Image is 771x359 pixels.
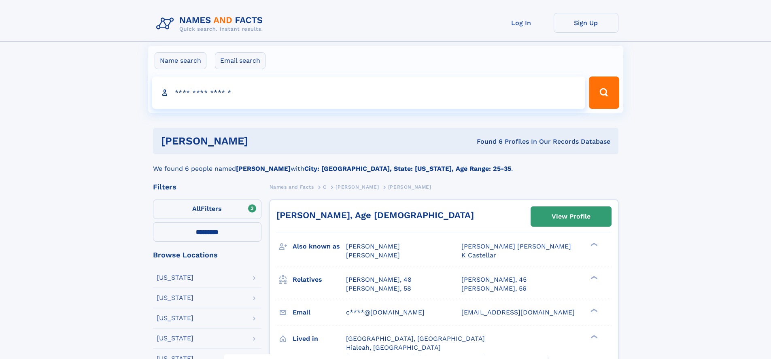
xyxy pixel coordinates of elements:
[155,52,206,69] label: Name search
[461,242,571,250] span: [PERSON_NAME] [PERSON_NAME]
[588,308,598,313] div: ❯
[192,205,201,212] span: All
[293,273,346,287] h3: Relatives
[293,332,346,346] h3: Lived in
[336,184,379,190] span: [PERSON_NAME]
[588,334,598,339] div: ❯
[215,52,265,69] label: Email search
[153,200,261,219] label: Filters
[293,306,346,319] h3: Email
[346,344,441,351] span: Hialeah, [GEOGRAPHIC_DATA]
[157,315,193,321] div: [US_STATE]
[270,182,314,192] a: Names and Facts
[336,182,379,192] a: [PERSON_NAME]
[153,183,261,191] div: Filters
[157,295,193,301] div: [US_STATE]
[589,76,619,109] button: Search Button
[157,274,193,281] div: [US_STATE]
[236,165,291,172] b: [PERSON_NAME]
[152,76,586,109] input: search input
[588,242,598,247] div: ❯
[323,182,327,192] a: C
[153,154,618,174] div: We found 6 people named with .
[161,136,363,146] h1: [PERSON_NAME]
[531,207,611,226] a: View Profile
[489,13,554,33] a: Log In
[552,207,590,226] div: View Profile
[346,284,411,293] a: [PERSON_NAME], 58
[276,210,474,220] a: [PERSON_NAME], Age [DEMOGRAPHIC_DATA]
[157,335,193,342] div: [US_STATE]
[346,335,485,342] span: [GEOGRAPHIC_DATA], [GEOGRAPHIC_DATA]
[362,137,610,146] div: Found 6 Profiles In Our Records Database
[554,13,618,33] a: Sign Up
[461,275,527,284] a: [PERSON_NAME], 45
[461,308,575,316] span: [EMAIL_ADDRESS][DOMAIN_NAME]
[293,240,346,253] h3: Also known as
[388,184,431,190] span: [PERSON_NAME]
[153,251,261,259] div: Browse Locations
[323,184,327,190] span: C
[461,284,527,293] a: [PERSON_NAME], 56
[346,242,400,250] span: [PERSON_NAME]
[346,251,400,259] span: [PERSON_NAME]
[304,165,511,172] b: City: [GEOGRAPHIC_DATA], State: [US_STATE], Age Range: 25-35
[461,251,496,259] span: K Castellar
[588,275,598,280] div: ❯
[153,13,270,35] img: Logo Names and Facts
[346,275,412,284] a: [PERSON_NAME], 48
